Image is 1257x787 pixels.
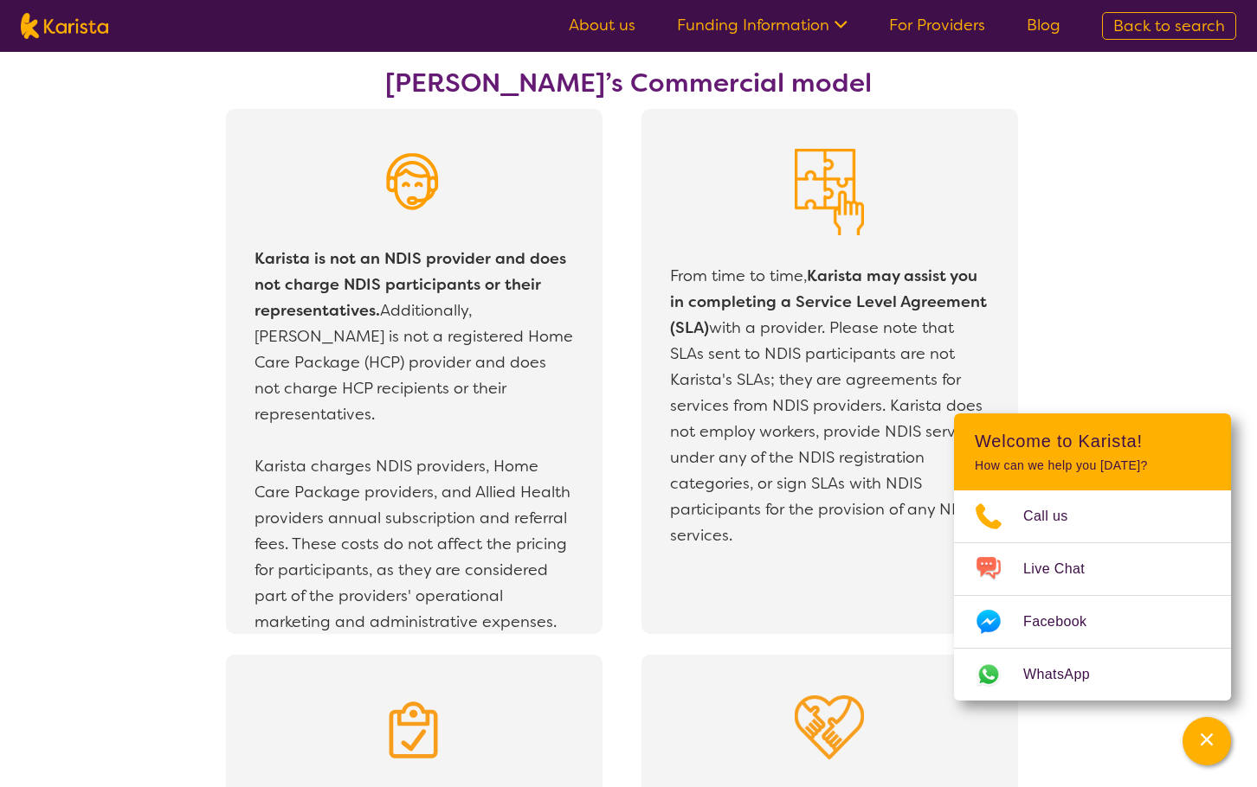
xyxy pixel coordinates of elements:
[1023,609,1107,635] span: Facebook
[1023,503,1089,529] span: Call us
[1027,15,1060,35] a: Blog
[975,431,1210,451] h2: Welcome to Karista!
[954,413,1231,701] div: Channel Menu
[889,15,985,35] a: For Providers
[1183,717,1231,765] button: Channel Menu
[379,695,448,765] img: Clipboard icon
[954,490,1231,701] ul: Choose channel
[1023,556,1106,582] span: Live Chat
[975,458,1210,473] p: How can we help you [DATE]?
[677,15,848,35] a: Funding Information
[795,695,864,759] img: Heart in Hand icon
[1113,16,1225,36] span: Back to search
[795,149,864,235] img: Puzzle icon
[255,246,573,427] p: Additionally, [PERSON_NAME] is not a registered Home Care Package (HCP) provider and does not cha...
[379,149,448,218] img: Person with headset icon
[1102,12,1236,40] a: Back to search
[670,263,989,548] p: From time to time, with a provider. Please note that SLAs sent to NDIS participants are not Karis...
[21,13,108,39] img: Karista logo
[1023,662,1111,688] span: WhatsApp
[255,248,566,321] b: Karista is not an NDIS provider and does not charge NDIS participants or their representatives.
[670,266,987,338] b: Karista may assist you in completing a Service Level Agreement (SLA)
[317,67,940,99] h2: [PERSON_NAME]’s Commercial model
[255,453,573,635] p: Karista charges NDIS providers, Home Care Package providers, and Allied Health providers annual s...
[954,649,1231,701] a: Web link opens in a new tab.
[569,15,635,35] a: About us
